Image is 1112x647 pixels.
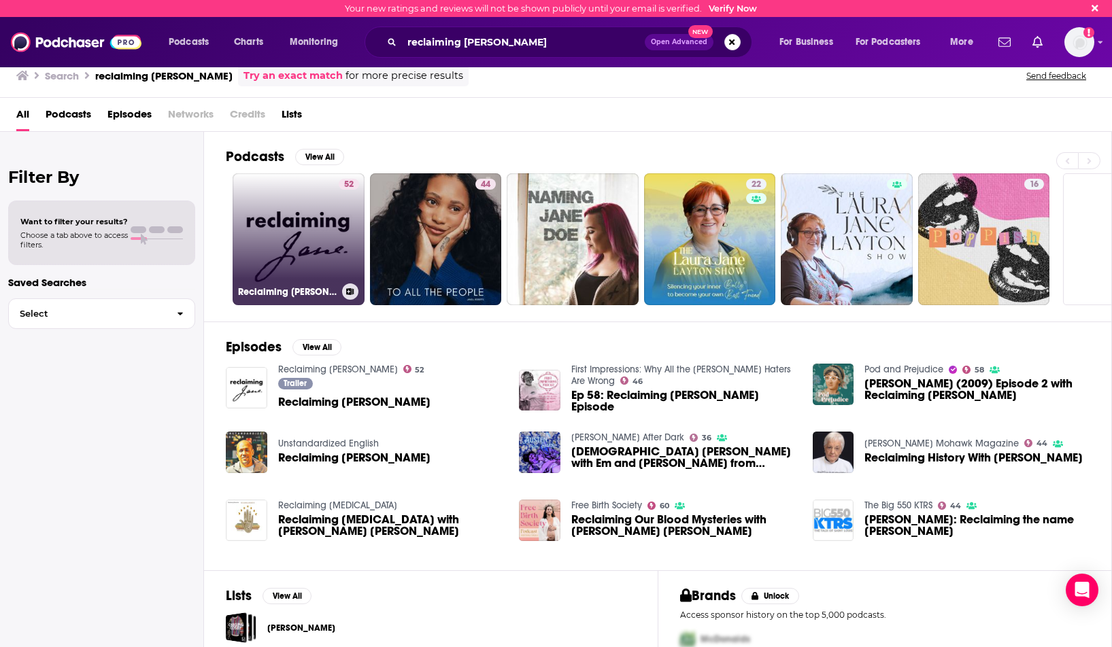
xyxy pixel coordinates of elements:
span: Trailer [284,379,307,387]
input: Search podcasts, credits, & more... [402,31,645,53]
a: Lists [282,103,302,131]
a: Lady Susan with Em and Lauren from Reclaiming Jane [571,446,796,469]
button: Unlock [741,588,799,604]
span: 44 [481,178,490,192]
span: Reclaiming [PERSON_NAME] [278,396,431,408]
button: View All [263,588,311,604]
a: 22 [746,179,766,190]
a: Unstandardized English [278,438,379,449]
a: 52 [339,179,359,190]
h2: Podcasts [226,148,284,165]
a: Reclaiming Jane [226,432,267,473]
a: 52Reclaiming [PERSON_NAME] [233,173,365,305]
h2: Filter By [8,167,195,187]
span: Networks [168,103,214,131]
a: 44 [370,173,502,305]
img: Reclaiming History With Jane Elliott [813,432,854,473]
span: [DEMOGRAPHIC_DATA] [PERSON_NAME] with Em and [PERSON_NAME] from Reclaiming [PERSON_NAME] [571,446,796,469]
a: Emma (2009) Episode 2 with Reclaiming Jane [864,378,1090,401]
a: 22 [644,173,776,305]
a: PodcastsView All [226,148,344,165]
span: More [950,33,973,52]
h3: Search [45,69,79,82]
a: Cosby [226,612,256,643]
img: Reclaiming Our Blood Mysteries with Jane Hardwicke Collings [519,500,560,541]
span: 16 [1030,178,1039,192]
a: First Impressions: Why All the Austen Haters Are Wrong [571,364,791,387]
span: McDonalds [701,633,750,645]
a: Show notifications dropdown [1027,31,1048,54]
span: 58 [975,367,984,373]
span: 22 [752,178,761,192]
a: [PERSON_NAME] [267,620,335,635]
a: 60 [647,502,669,510]
a: Podcasts [46,103,91,131]
button: Show profile menu [1064,27,1094,57]
svg: Email not verified [1083,27,1094,38]
a: 44 [475,179,496,190]
span: All [16,103,29,131]
div: Your new ratings and reviews will not be shown publicly until your email is verified. [345,3,757,14]
span: For Podcasters [856,33,921,52]
span: 36 [702,435,711,441]
button: open menu [159,31,226,53]
img: Reclaiming Menarche with Jane Hardwicke Collings [226,500,267,541]
span: Reclaiming [MEDICAL_DATA] with [PERSON_NAME] [PERSON_NAME] [278,514,503,537]
span: Choose a tab above to access filters. [20,230,128,249]
h3: Reclaiming [PERSON_NAME] [238,286,337,298]
span: Episodes [107,103,152,131]
span: 44 [1037,440,1047,447]
span: 52 [415,367,424,373]
a: Reclaiming Our Blood Mysteries with Jane Hardwicke Collings [571,514,796,537]
span: 46 [633,379,643,385]
span: Podcasts [169,33,209,52]
h2: Lists [226,587,252,604]
a: 46 [620,377,643,385]
img: Reclaiming Jane Trailer [226,367,267,408]
a: Reclaiming Jane Trailer [278,396,431,408]
img: User Profile [1064,27,1094,57]
h2: Brands [680,587,737,604]
a: Free Birth Society [571,500,642,511]
span: [PERSON_NAME]: Reclaiming the name [PERSON_NAME] [864,514,1090,537]
a: 16 [918,173,1050,305]
a: Reclaiming Jane [278,364,398,375]
img: Jane Henderson: Reclaiming the name Karen [813,500,854,541]
button: open menu [847,31,941,53]
span: Logged in as AnnPryor [1064,27,1094,57]
span: Select [9,309,166,318]
button: Send feedback [1022,70,1090,82]
a: 36 [690,434,711,442]
button: open menu [941,31,990,53]
span: Charts [234,33,263,52]
h2: Episodes [226,338,282,355]
button: View All [295,149,344,165]
span: Monitoring [290,33,338,52]
span: 52 [344,178,354,192]
img: Ep 58: Reclaiming Jane Guest Episode [519,370,560,411]
a: Show notifications dropdown [993,31,1016,54]
button: Open AdvancedNew [645,34,713,50]
img: Lady Susan with Em and Lauren from Reclaiming Jane [519,432,560,473]
a: Verify Now [709,3,757,14]
span: For Business [779,33,833,52]
a: Pod and Prejudice [864,364,943,375]
span: Reclaiming Our Blood Mysteries with [PERSON_NAME] [PERSON_NAME] [571,514,796,537]
a: Ep 58: Reclaiming Jane Guest Episode [571,389,796,413]
span: Ep 58: Reclaiming [PERSON_NAME] Episode [571,389,796,413]
a: Reclaiming History With Jane Elliott [864,452,1083,464]
a: 44 [938,502,961,510]
a: ListsView All [226,587,311,604]
a: 44 [1024,439,1047,447]
a: Emma (2009) Episode 2 with Reclaiming Jane [813,364,854,405]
